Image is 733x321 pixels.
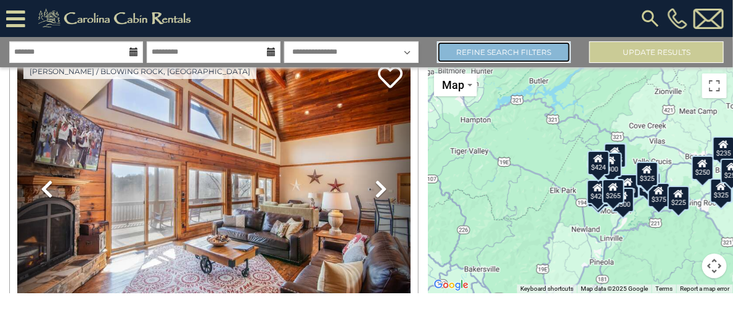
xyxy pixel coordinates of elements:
span: Map [443,78,465,91]
button: Update Results [589,41,724,63]
a: Add to favorites [379,65,403,91]
div: $225 [668,186,690,211]
div: $420 [587,180,609,204]
span: Map data ©2025 Google [581,285,648,292]
button: Map camera controls [702,254,727,278]
div: $270 [618,174,640,199]
button: Toggle fullscreen view [702,73,727,98]
div: $325 [710,178,732,203]
div: $250 [692,156,714,180]
button: Keyboard shortcuts [520,285,573,293]
img: thumbnail_163266037.jpeg [17,57,411,321]
a: [PHONE_NUMBER] [665,8,690,29]
div: $265 [603,179,625,204]
div: $375 [648,183,670,207]
button: Change map style [434,73,477,96]
div: $325 [636,162,658,186]
a: Refine Search Filters [437,41,571,63]
div: $424 [588,151,610,175]
img: Google [431,277,472,293]
img: search-regular.svg [639,7,661,30]
div: $300 [600,152,622,177]
div: $165 [605,143,627,168]
a: Open this area in Google Maps (opens a new window) [431,277,472,293]
a: Report a map error [680,285,729,292]
img: Khaki-logo.png [31,6,202,31]
a: Terms (opens in new tab) [655,285,673,292]
a: [PERSON_NAME] / Blowing Rock, [GEOGRAPHIC_DATA] [23,64,256,79]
